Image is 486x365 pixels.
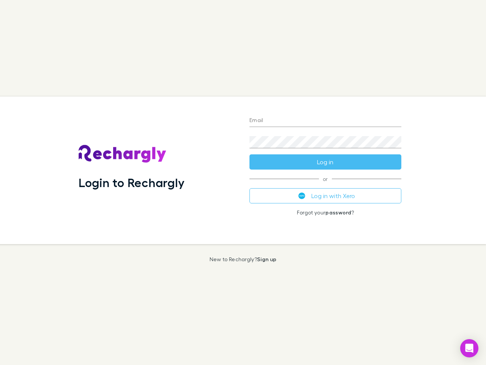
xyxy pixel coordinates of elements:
a: password [325,209,351,216]
button: Log in with Xero [249,188,401,203]
img: Xero's logo [298,192,305,199]
p: New to Rechargly? [210,256,277,262]
h1: Login to Rechargly [79,175,185,190]
button: Log in [249,154,401,170]
p: Forgot your ? [249,209,401,216]
div: Open Intercom Messenger [460,339,478,357]
img: Rechargly's Logo [79,145,167,163]
a: Sign up [257,256,276,262]
span: or [249,179,401,179]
